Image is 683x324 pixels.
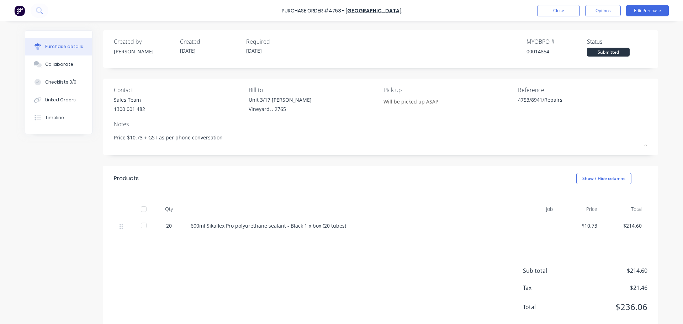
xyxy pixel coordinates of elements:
div: 1300 001 482 [114,105,145,113]
div: Unit 3/17 [PERSON_NAME] [249,96,312,103]
div: Contact [114,86,243,94]
div: Qty [153,202,185,216]
div: Purchase details [45,43,83,50]
div: $10.73 [564,222,597,229]
span: Sub total [523,266,576,275]
div: Created [180,37,240,46]
textarea: Price $10.73 + GST as per phone conversation [114,130,647,146]
button: Close [537,5,580,16]
div: $214.60 [609,222,642,229]
div: 20 [159,222,179,229]
div: Checklists 0/0 [45,79,76,85]
div: Products [114,174,139,183]
div: Created by [114,37,174,46]
div: Purchase Order #4753 - [282,7,345,15]
div: Pick up [383,86,513,94]
div: Submitted [587,48,630,57]
button: Edit Purchase [626,5,669,16]
span: Tax [523,283,576,292]
div: Linked Orders [45,97,76,103]
div: Notes [114,120,647,128]
div: MYOB PO # [526,37,587,46]
button: Purchase details [25,38,92,55]
span: $236.06 [576,301,647,313]
div: Timeline [45,115,64,121]
textarea: 4753/8941/Repairs [518,96,607,112]
div: Total [603,202,647,216]
span: Total [523,303,576,311]
div: [PERSON_NAME] [114,48,174,55]
button: Linked Orders [25,91,92,109]
button: Options [585,5,621,16]
input: Enter notes... [383,96,448,107]
span: $214.60 [576,266,647,275]
button: Checklists 0/0 [25,73,92,91]
button: Collaborate [25,55,92,73]
a: [GEOGRAPHIC_DATA] [345,7,402,14]
div: 00014854 [526,48,587,55]
div: Reference [518,86,647,94]
button: Timeline [25,109,92,127]
img: Factory [14,5,25,16]
button: Show / Hide columns [576,173,631,184]
div: Collaborate [45,61,73,68]
div: Job [505,202,558,216]
span: $21.46 [576,283,647,292]
div: Price [558,202,603,216]
div: Bill to [249,86,378,94]
div: Vineyard, , 2765 [249,105,312,113]
div: Sales Team [114,96,145,103]
div: Required [246,37,307,46]
div: Status [587,37,647,46]
div: 600ml Sikaflex Pro polyurethane sealant - Black 1 x box (20 tubes) [191,222,499,229]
